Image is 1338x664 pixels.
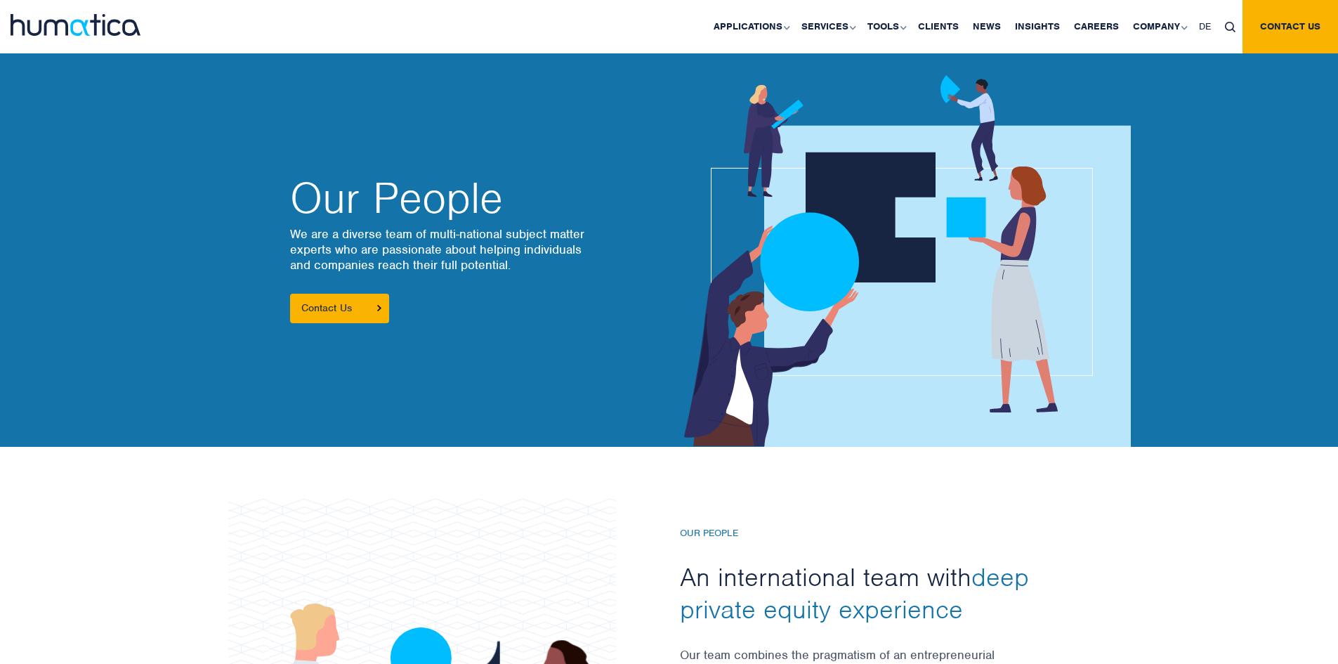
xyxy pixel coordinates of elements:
span: deep private equity experience [680,561,1029,625]
img: logo [11,14,140,36]
h2: Our People [290,177,655,219]
span: DE [1199,20,1211,32]
h2: An international team with [680,561,1059,625]
a: Contact Us [290,294,389,323]
p: We are a diverse team of multi-national subject matter experts who are passionate about helping i... [290,226,655,273]
h6: Our People [680,528,1059,540]
img: about_banner1 [647,75,1131,447]
img: arrowicon [377,305,381,311]
img: search_icon [1225,22,1235,32]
